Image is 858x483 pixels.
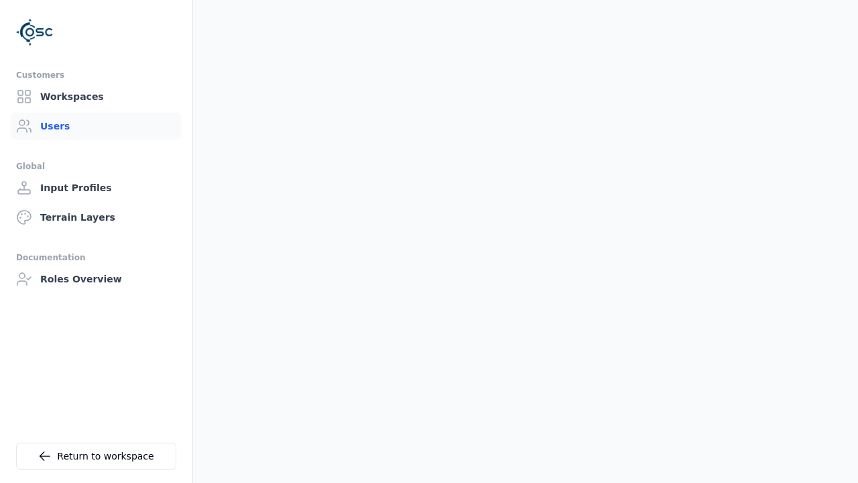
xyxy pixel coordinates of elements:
[11,113,182,140] a: Users
[11,174,182,201] a: Input Profiles
[16,250,176,266] div: Documentation
[16,13,54,51] img: Logo
[11,266,182,292] a: Roles Overview
[16,67,176,83] div: Customers
[16,158,176,174] div: Global
[16,443,176,470] a: Return to workspace
[11,83,182,110] a: Workspaces
[11,204,182,231] a: Terrain Layers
